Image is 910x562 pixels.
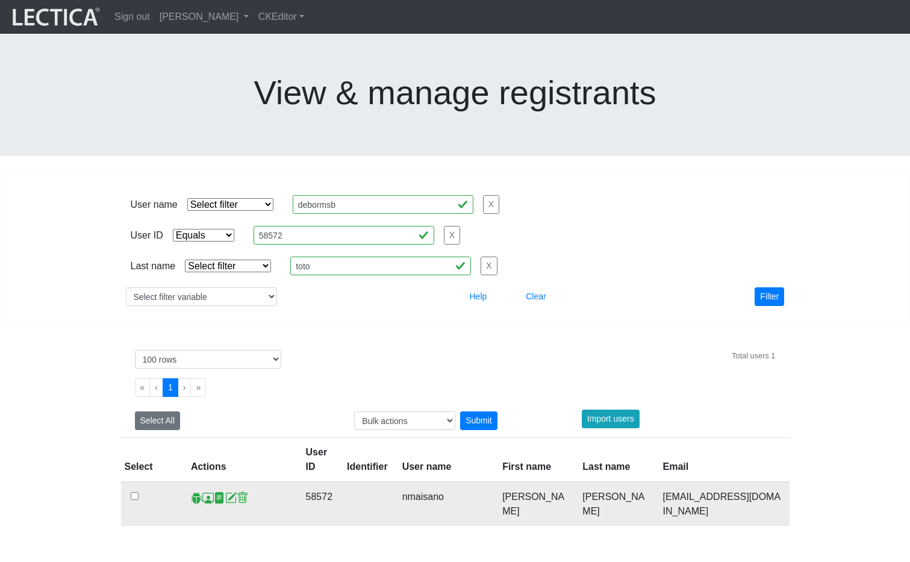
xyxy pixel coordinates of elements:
th: Identifier [340,438,395,482]
div: Total users 1 [732,350,776,361]
span: Staff [202,492,214,504]
td: [PERSON_NAME] [575,482,655,526]
button: Filter [755,287,784,306]
span: reports [214,492,225,504]
span: delete [237,492,248,504]
th: User name [395,438,496,482]
button: Go to page 1 [163,378,178,397]
button: Import users [582,410,640,428]
a: [PERSON_NAME] [155,5,254,29]
div: Last name [131,259,176,273]
th: Select [121,438,184,482]
button: X [481,257,497,275]
span: account update [225,492,237,504]
div: User ID [131,228,163,243]
button: X [444,226,460,245]
td: nmaisano [395,482,496,526]
button: Clear [520,287,551,306]
th: Email [656,438,790,482]
img: lecticalive [10,5,100,28]
button: X [483,195,499,214]
button: Help [464,287,493,306]
div: Submit [460,411,497,430]
th: Actions [184,438,299,482]
div: User name [131,198,178,212]
ul: Pagination [135,378,776,397]
td: [EMAIL_ADDRESS][DOMAIN_NAME] [656,482,790,526]
a: Sign out [110,5,155,29]
a: Help [464,291,493,301]
a: CKEditor [254,5,309,29]
th: User ID [299,438,340,482]
td: [PERSON_NAME] [495,482,575,526]
button: Select All [135,411,181,430]
td: 58572 [299,482,340,526]
th: Last name [575,438,655,482]
th: First name [495,438,575,482]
